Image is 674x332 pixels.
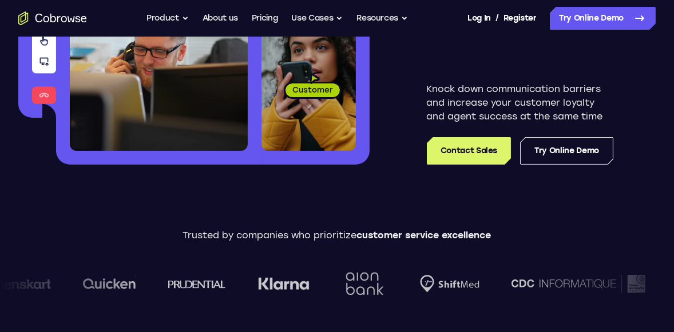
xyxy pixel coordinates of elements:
span: Customer [286,84,340,95]
img: CDC Informatique [512,275,645,293]
span: / [495,11,499,25]
button: Resources [356,7,408,30]
a: Pricing [252,7,278,30]
span: customer service excellence [357,230,491,241]
p: Knock down communication barriers and increase your customer loyalty and agent success at the sam... [426,82,613,123]
a: Try Online Demo [520,137,613,165]
a: Try Online Demo [550,7,656,30]
a: Go to the home page [18,11,87,25]
img: Klarna [258,277,310,291]
img: Aion Bank [342,261,388,307]
img: Shiftmed [420,275,479,293]
a: Register [503,7,537,30]
img: prudential [168,279,226,289]
a: About us [203,7,238,30]
img: A customer holding their phone [261,15,356,151]
button: Product [146,7,189,30]
button: Use Cases [291,7,343,30]
a: Log In [467,7,490,30]
a: Contact Sales [427,137,511,165]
